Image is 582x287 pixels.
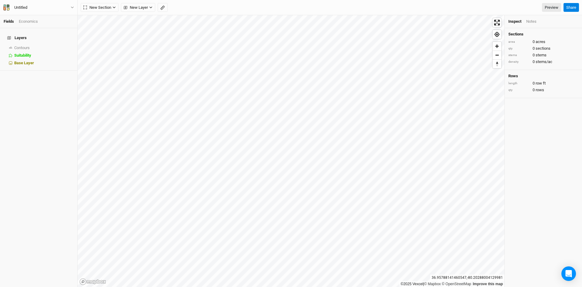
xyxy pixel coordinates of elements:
[14,61,74,65] div: Base Layer
[536,87,544,93] span: rows
[14,45,74,50] div: Contours
[19,19,38,24] div: Economics
[508,87,578,93] div: 0
[508,88,530,92] div: qty
[401,282,423,286] a: ©2025 Vexcel
[79,278,106,285] a: Mapbox logo
[78,15,504,287] canvas: Map
[14,45,30,50] span: Contours
[493,51,501,59] button: Zoom out
[83,5,111,11] span: New Section
[536,81,546,86] span: row ft
[508,40,530,44] div: area
[4,32,74,44] h4: Layers
[124,5,148,11] span: New Layer
[536,39,545,45] span: acres
[14,5,27,11] div: Untitled
[442,282,471,286] a: OpenStreetMap
[542,3,561,12] a: Preview
[561,266,576,281] div: Open Intercom Messenger
[508,46,530,51] div: qty
[121,3,155,12] button: New Layer
[3,4,74,11] button: Untitled
[508,59,578,65] div: 0
[508,81,530,86] div: length
[493,18,501,27] button: Enter fullscreen
[493,60,501,68] span: Reset bearing to north
[4,19,14,24] a: Fields
[536,46,550,51] span: sections
[508,53,530,58] div: stems
[14,53,31,58] span: Suitability
[564,3,579,12] button: Share
[536,59,552,65] span: stems/ac
[81,3,119,12] button: New Section
[493,42,501,51] button: Zoom in
[508,46,578,51] div: 0
[14,61,34,65] span: Base Layer
[430,275,504,281] div: 36.95788141460547 , -80.20288004129981
[158,3,168,12] button: Shortcut: M
[526,19,537,24] div: Notes
[508,60,530,64] div: density
[508,52,578,58] div: 0
[508,32,578,37] h4: Sections
[401,281,503,287] div: |
[508,39,578,45] div: 0
[493,30,501,39] button: Find my location
[508,19,521,24] div: Inspect
[473,282,503,286] a: Improve this map
[508,81,578,86] div: 0
[14,53,74,58] div: Suitability
[424,282,441,286] a: Mapbox
[493,59,501,68] button: Reset bearing to north
[508,74,578,78] h4: Rows
[536,52,547,58] span: stems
